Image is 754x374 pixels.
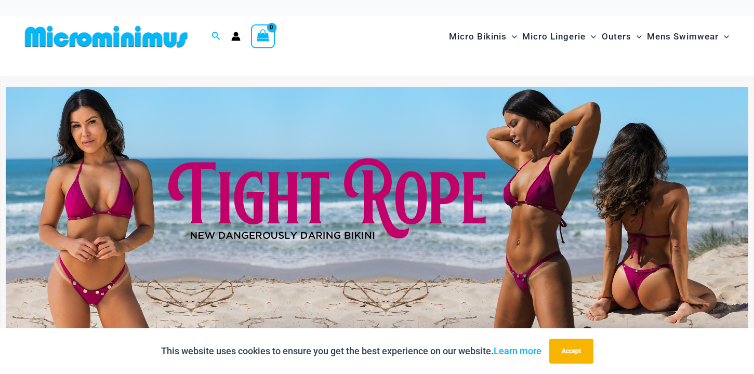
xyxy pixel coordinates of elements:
[21,25,192,48] img: MM SHOP LOGO FLAT
[631,23,642,50] span: Menu Toggle
[719,23,729,50] span: Menu Toggle
[522,23,586,50] span: Micro Lingerie
[549,339,593,364] button: Accept
[586,23,596,50] span: Menu Toggle
[599,21,644,52] a: OutersMenu ToggleMenu Toggle
[445,19,733,54] nav: Site Navigation
[602,23,631,50] span: Outers
[644,21,732,52] a: Mens SwimwearMenu ToggleMenu Toggle
[507,23,517,50] span: Menu Toggle
[520,21,599,52] a: Micro LingerieMenu ToggleMenu Toggle
[647,23,719,50] span: Mens Swimwear
[231,32,241,41] a: Account icon link
[6,87,748,339] img: Tight Rope Pink Bikini
[161,343,541,359] p: This website uses cookies to ensure you get the best experience on our website.
[446,21,520,52] a: Micro BikinisMenu ToggleMenu Toggle
[251,24,275,48] a: View Shopping Cart, empty
[494,345,541,356] a: Learn more
[211,30,221,43] a: Search icon link
[449,23,507,50] span: Micro Bikinis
